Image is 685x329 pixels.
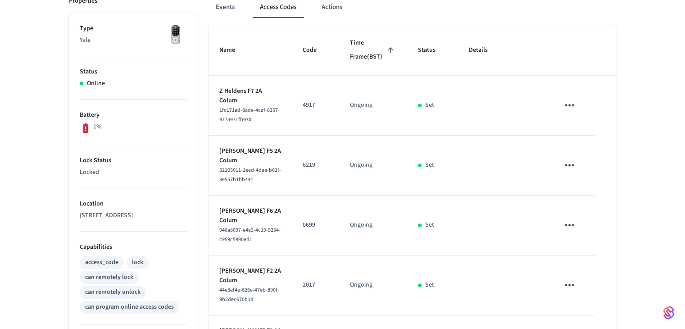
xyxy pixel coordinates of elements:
p: Capabilities [80,242,187,252]
p: Set [425,101,434,110]
p: Location [80,199,187,209]
p: 4917 [303,101,328,110]
p: Lock Status [80,156,187,165]
span: 1fc171ad-8ade-4caf-8357-977a97cfb930 [219,106,280,123]
p: 6219 [303,160,328,170]
span: Details [469,43,499,57]
span: Code [303,43,328,57]
p: Set [425,280,434,290]
td: Ongoing [339,136,407,196]
div: lock [132,258,143,267]
p: [PERSON_NAME] F5 2A Colum [219,146,281,165]
p: Set [425,160,434,170]
div: can remotely lock [85,273,133,282]
div: can remotely unlock [85,288,141,297]
div: can program online access codes [85,302,174,312]
p: 2017 [303,280,328,290]
p: Locked [80,168,187,177]
img: Yale Assure Touchscreen Wifi Smart Lock, Satin Nickel, Front [164,24,187,46]
p: Status [80,67,187,77]
span: Name [219,43,247,57]
td: Ongoing [339,256,407,315]
span: Status [418,43,447,57]
p: Battery [80,110,187,120]
span: Time Frame(BST) [350,36,396,64]
td: Ongoing [339,196,407,256]
td: Ongoing [339,76,407,136]
div: access_code [85,258,118,267]
p: [PERSON_NAME] F6 2A Colum [219,206,281,225]
p: Yale [80,36,187,45]
p: Z Heldens F7 2A Colum [219,87,281,105]
p: [PERSON_NAME] F2 2A Colum [219,266,281,285]
p: 1% [93,122,102,132]
p: 0699 [303,220,328,230]
p: [STREET_ADDRESS] [80,211,187,220]
img: SeamLogoGradient.69752ec5.svg [663,306,674,320]
p: Type [80,24,187,33]
p: Online [87,79,105,88]
span: 32103011-1eed-4daa-b62f-8e557b1bb44c [219,166,281,183]
p: Set [425,220,434,230]
span: 44e3ef4e-626e-47eb-890f-9b2dec670b1d [219,286,279,303]
span: 946a8097-e4e3-4c19-9254-c959c5990ed1 [219,226,281,243]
